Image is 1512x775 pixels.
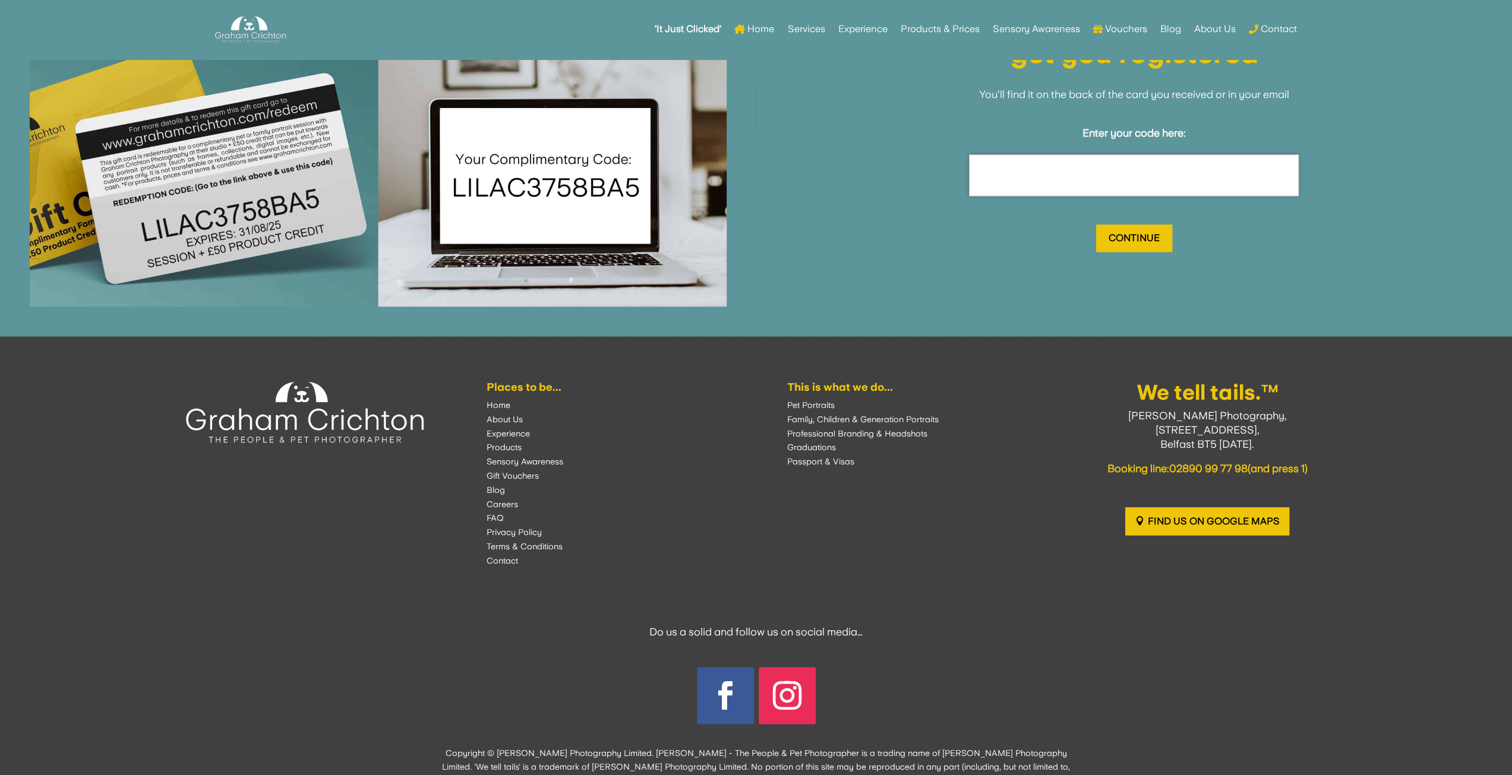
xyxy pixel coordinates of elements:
[838,6,887,52] a: Experience
[1107,462,1308,475] span: Booking line: (and press 1)
[1160,6,1180,52] a: Blog
[1093,6,1147,52] a: Vouchers
[1160,438,1254,450] span: Belfast BT5 [DATE].
[787,429,927,438] a: Professional Branding & Headshots
[1194,6,1235,52] a: About Us
[487,471,539,480] a: Gift Vouchers
[655,6,721,52] a: ‘It Just Clicked’
[992,6,1079,52] a: Sensory Awareness
[900,6,979,52] a: Products & Prices
[1096,224,1172,252] input: Continue
[487,457,563,466] a: Sensory Awareness
[487,556,518,565] a: Contact
[759,667,816,724] a: Follow on Instagram
[487,527,542,537] a: Privacy Policy
[487,485,505,495] a: Blog
[487,513,504,523] a: FAQ
[1088,382,1327,409] h3: We tell tails.™
[697,667,754,724] a: Follow on Facebook
[487,400,510,410] a: Home
[186,382,424,442] img: Experience the Experience
[655,25,721,33] strong: ‘It Just Clicked’
[1128,409,1287,422] span: [PERSON_NAME] Photography,
[787,382,1025,398] h6: This is what we do...
[1169,462,1248,475] a: 02890 99 77 98
[787,442,836,452] a: Graduations
[649,625,863,638] span: Do us a solid and follow us on social media…
[1248,6,1296,52] a: Contact
[1082,126,1186,139] strong: Enter your code here:
[787,6,825,52] a: Services
[734,6,774,52] a: Home
[979,88,1289,100] span: You’ll find it on the back of the card you received or in your email
[215,13,285,46] img: Graham Crichton Photography Logo - Graham Crichton - Belfast Family & Pet Photography Studio
[787,400,835,410] a: Pet Portraits
[487,415,523,424] a: About Us
[1125,507,1289,535] a: Find us on Google Maps
[487,542,563,551] a: Terms & Conditions
[487,499,518,509] a: Careers
[487,442,522,452] a: Products
[787,457,854,466] a: Passport & Visas
[487,382,725,398] h6: Places to be...
[1156,423,1260,436] span: [STREET_ADDRESS],
[487,429,530,438] a: Experience
[787,415,939,424] a: Family, Children & Generation Portraits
